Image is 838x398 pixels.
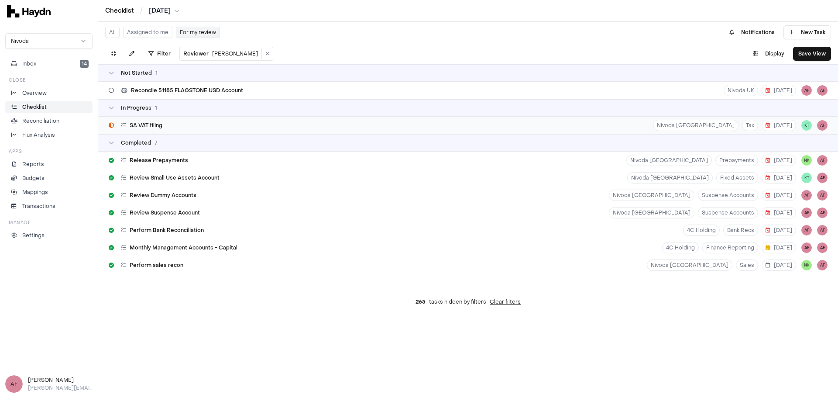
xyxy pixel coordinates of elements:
button: Nivoda UK [724,85,758,96]
p: Reports [22,160,44,168]
button: Clear filters [490,298,521,305]
span: Reviewer [183,50,209,57]
button: [DATE] [762,260,796,271]
button: Filter [143,47,176,61]
span: Review Small Use Assets Account [130,174,220,181]
p: Transactions [22,202,55,210]
button: 4C Holding [683,225,720,236]
button: Fixed Assets [716,172,758,183]
span: Review Suspense Account [130,209,200,216]
p: Mappings [22,188,48,196]
button: [DATE] [762,242,796,253]
span: NK [801,155,812,166]
button: Finance Reporting [702,242,758,253]
a: Checklist [5,101,93,113]
span: Perform Bank Reconciliation [130,227,204,234]
button: AF [817,155,828,166]
button: [DATE] [762,207,796,218]
button: [DATE] [762,155,796,166]
div: tasks hidden by filters [98,291,838,312]
button: Prepayments [715,155,758,166]
a: Mappings [5,186,93,198]
button: Nivoda [GEOGRAPHIC_DATA] [626,155,712,166]
button: Nivoda [GEOGRAPHIC_DATA] [609,190,694,201]
button: Nivoda [GEOGRAPHIC_DATA] [627,172,713,183]
button: AF [801,85,812,96]
p: Budgets [22,174,45,182]
img: svg+xml,%3c [7,5,51,17]
span: Perform sales recon [130,262,183,269]
button: Save View [793,47,831,61]
span: [DATE] [766,122,792,129]
button: Assigned to me [123,27,172,38]
span: [DATE] [766,157,792,164]
span: / [138,6,144,15]
button: AF [817,173,828,183]
button: AF [817,208,828,218]
p: [PERSON_NAME][EMAIL_ADDRESS][DOMAIN_NAME] [28,384,93,392]
span: AF [817,242,828,253]
a: Transactions [5,200,93,212]
span: SA VAT filing [130,122,162,129]
h3: [PERSON_NAME] [28,376,93,384]
span: [DATE] [766,209,792,216]
button: Reviewer[PERSON_NAME] [180,48,262,59]
button: Sales [736,260,758,271]
button: AF [817,120,828,131]
button: [DATE] [762,172,796,183]
h3: Manage [9,219,31,226]
button: AF [817,225,828,235]
button: 4C Holding [662,242,699,253]
span: [DATE] [766,174,792,181]
button: Nivoda [GEOGRAPHIC_DATA] [609,207,694,218]
button: [DATE] [762,85,796,96]
a: Overview [5,87,93,99]
span: [DATE] [766,192,792,199]
button: AF [801,225,812,235]
a: Reports [5,158,93,170]
button: AF [801,208,812,218]
button: KT [801,120,812,131]
span: [DATE] [766,244,792,251]
span: KT [801,173,812,183]
button: [DATE] [762,120,796,131]
span: Completed [121,139,151,146]
button: Nivoda [GEOGRAPHIC_DATA] [647,260,732,271]
button: [DATE] [762,190,796,201]
span: NK [801,260,812,270]
span: [DATE] [766,262,792,269]
button: For my review [176,27,220,38]
span: Monthly Management Accounts - Capital [130,244,237,251]
button: Suspense Accounts [698,190,758,201]
span: [DATE] [149,7,171,15]
p: Settings [22,232,45,239]
h3: Close [9,77,26,83]
button: AF [817,190,828,201]
span: [DATE] [766,227,792,234]
span: Not Started [121,69,152,76]
button: AF [817,260,828,270]
button: AF [817,85,828,96]
a: Flux Analysis [5,129,93,141]
span: 14 [80,60,89,68]
span: Reconcile 51185 FLAGSTONE USD Account [131,87,243,94]
span: Review Dummy Accounts [130,192,196,199]
button: [DATE] [762,225,796,236]
button: Nivoda [GEOGRAPHIC_DATA] [653,120,738,131]
p: Flux Analysis [22,131,55,139]
button: AF [801,190,812,201]
nav: breadcrumb [105,7,179,15]
span: 265 [416,298,426,305]
button: Display [748,47,790,61]
button: AF [801,242,812,253]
